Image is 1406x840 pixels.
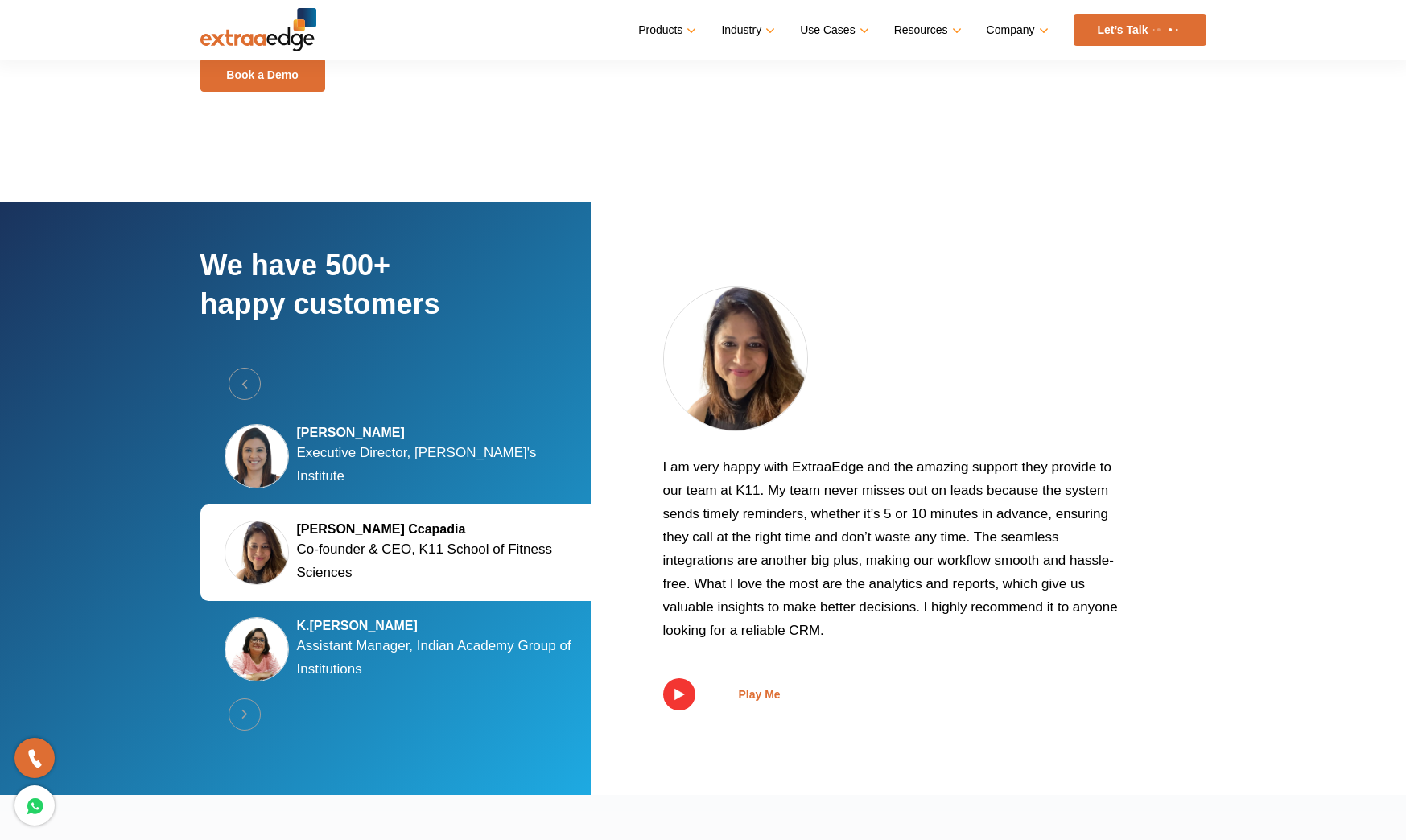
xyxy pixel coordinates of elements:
p: Co-founder & CEO, K11 School of Fitness Sciences [297,537,587,584]
a: Company [987,19,1045,42]
button: Next [229,698,261,731]
a: Products [638,19,693,42]
button: Previous [229,368,261,400]
a: Use Cases [800,19,865,42]
h5: [PERSON_NAME] [297,425,587,441]
p: Executive Director, [PERSON_NAME]'s Institute [297,441,587,488]
h2: We have 500+ happy customers [200,246,611,368]
h5: [PERSON_NAME] Ccapadia [297,521,587,537]
a: Let’s Talk [1074,14,1206,46]
img: play.svg [663,678,695,710]
a: Industry [721,19,772,42]
a: Book a Demo [200,58,325,92]
p: I am very happy with ExtraaEdge and the amazing support they provide to our team at K11. My team ... [663,455,1122,654]
h5: Play Me [695,688,781,702]
a: Resources [894,19,959,42]
p: Assistant Manager, Indian Academy Group of Institutions [297,634,587,681]
h5: K.[PERSON_NAME] [297,618,587,634]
